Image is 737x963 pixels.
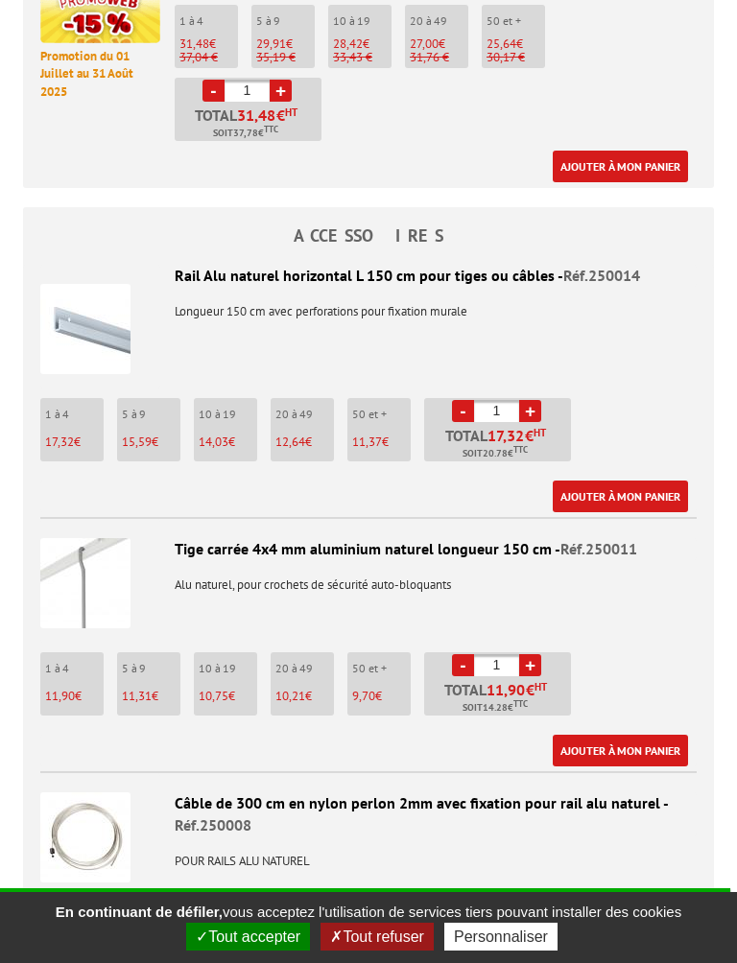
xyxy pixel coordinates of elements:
[122,408,180,421] p: 5 à 9
[519,400,541,422] a: +
[352,688,375,704] span: 9,70
[186,923,310,951] button: Tout accepter
[256,37,315,51] p: €
[122,434,152,450] span: 15,59
[553,151,688,182] a: Ajouter à mon panier
[487,35,516,52] span: 25,64
[333,35,363,52] span: 28,42
[463,700,528,716] span: Soit €
[275,435,334,449] p: €
[23,226,714,246] h4: ACCESSOIRES
[264,124,278,134] sup: TTC
[179,107,321,141] p: Total
[40,792,131,882] img: Câble de 300 cm en nylon perlon 2mm avec fixation pour rail alu naturel
[410,51,468,64] p: 31,76 €
[452,400,474,422] a: -
[199,690,257,703] p: €
[256,35,286,52] span: 29,91
[276,107,285,123] span: €
[352,434,382,450] span: 11,37
[483,446,508,461] span: 20.78
[45,688,75,704] span: 11,90
[202,80,225,102] a: -
[513,698,528,709] sup: TTC
[444,923,558,951] button: Personnaliser (fenêtre modale)
[179,51,238,64] p: 37,04 €
[487,682,547,697] span: €
[40,48,160,102] p: Promotion du 01 Juillet au 31 Août 2025
[487,428,546,443] span: €
[40,565,697,592] p: Alu naturel, pour crochets de sécurité auto-bloquants
[199,662,257,675] p: 10 à 19
[429,428,571,461] p: Total
[333,14,392,28] p: 10 à 19
[410,37,468,51] p: €
[553,735,688,766] a: Ajouter à mon panier
[275,662,334,675] p: 20 à 49
[285,106,297,119] sup: HT
[179,14,238,28] p: 1 à 4
[122,688,152,704] span: 11,31
[429,682,571,716] p: Total
[321,923,433,951] button: Tout refuser
[410,35,439,52] span: 27,00
[352,435,411,449] p: €
[199,688,228,704] span: 10,75
[352,662,411,675] p: 50 et +
[40,292,697,318] p: Longueur 150 cm avec perforations pour fixation murale
[40,841,697,868] p: POUR RAILS ALU NATUREL
[40,538,697,560] div: Tige carrée 4x4 mm aluminium naturel longueur 150 cm -
[563,266,640,285] span: Réf.250014
[45,435,104,449] p: €
[463,446,528,461] span: Soit €
[519,654,541,676] a: +
[199,408,257,421] p: 10 à 19
[213,126,278,141] span: Soit €
[275,688,305,704] span: 10,21
[352,408,411,421] p: 50 et +
[333,37,392,51] p: €
[275,408,334,421] p: 20 à 49
[179,37,238,51] p: €
[534,426,546,439] sup: HT
[199,435,257,449] p: €
[452,654,474,676] a: -
[352,690,411,703] p: €
[553,481,688,512] a: Ajouter à mon panier
[483,700,508,716] span: 14.28
[487,37,545,51] p: €
[487,428,525,443] span: 17,32
[199,434,228,450] span: 14,03
[560,539,637,558] span: Réf.250011
[270,80,292,102] a: +
[40,284,131,374] img: Rail Alu naturel horizontal L 150 cm pour tiges ou câbles
[122,662,180,675] p: 5 à 9
[45,408,104,421] p: 1 à 4
[45,662,104,675] p: 1 à 4
[45,690,104,703] p: €
[513,444,528,455] sup: TTC
[275,690,334,703] p: €
[122,690,180,703] p: €
[275,434,305,450] span: 12,64
[45,434,74,450] span: 17,32
[175,815,251,834] span: Réf.250008
[487,51,545,64] p: 30,17 €
[40,792,697,836] div: Câble de 300 cm en nylon perlon 2mm avec fixation pour rail alu naturel -
[487,682,526,697] span: 11,90
[333,51,392,64] p: 33,43 €
[56,904,223,920] strong: En continuant de défiler,
[40,538,131,628] img: Tige carrée 4x4 mm aluminium naturel longueur 150 cm
[410,14,468,28] p: 20 à 49
[233,126,258,141] span: 37,78
[46,904,691,920] span: vous acceptez l'utilisation de services tiers pouvant installer des cookies
[237,107,276,123] span: 31,48
[40,265,697,287] div: Rail Alu naturel horizontal L 150 cm pour tiges ou câbles -
[256,14,315,28] p: 5 à 9
[487,14,545,28] p: 50 et +
[535,680,547,693] sup: HT
[256,51,315,64] p: 35,19 €
[179,35,209,52] span: 31,48
[122,435,180,449] p: €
